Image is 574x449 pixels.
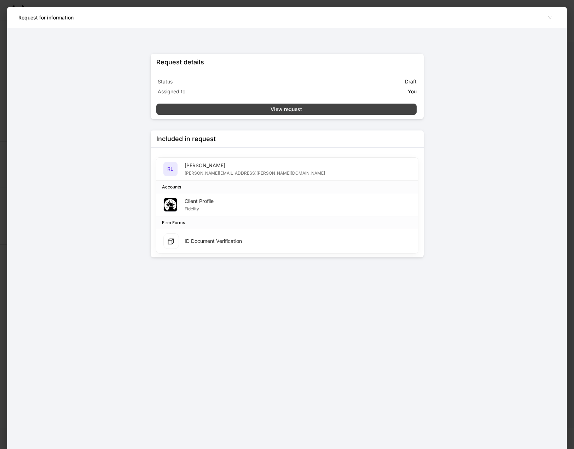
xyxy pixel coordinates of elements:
[162,219,185,226] div: Firm Forms
[408,88,417,95] p: You
[185,205,214,212] div: Fidelity
[156,58,204,66] div: Request details
[185,169,325,176] div: [PERSON_NAME][EMAIL_ADDRESS][PERSON_NAME][DOMAIN_NAME]
[185,238,242,245] div: ID Document Verification
[167,165,173,173] h5: RL
[271,106,302,113] div: View request
[158,88,286,95] p: Assigned to
[185,198,214,205] div: Client Profile
[156,135,216,143] div: Included in request
[185,162,325,169] div: [PERSON_NAME]
[156,104,417,115] button: View request
[162,183,181,190] div: Accounts
[405,78,417,85] p: Draft
[18,14,74,21] h5: Request for information
[158,78,286,85] p: Status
